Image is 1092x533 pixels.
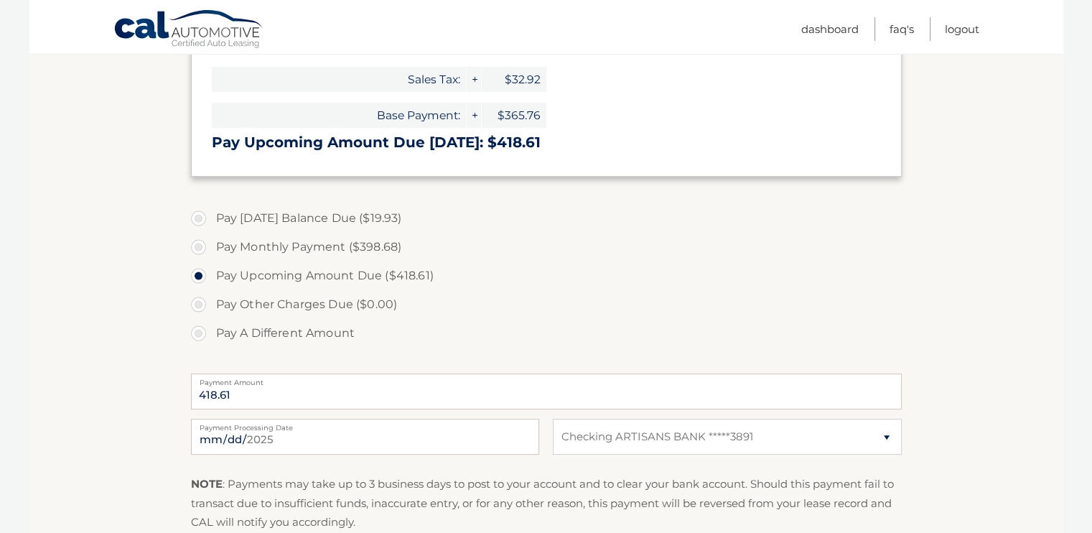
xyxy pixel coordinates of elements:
label: Payment Processing Date [191,419,539,430]
span: $365.76 [482,103,546,128]
input: Payment Amount [191,374,902,409]
a: Dashboard [801,17,859,41]
input: Payment Date [191,419,539,455]
label: Pay [DATE] Balance Due ($19.93) [191,204,902,233]
label: Pay Monthly Payment ($398.68) [191,233,902,261]
h3: Pay Upcoming Amount Due [DATE]: $418.61 [212,134,881,152]
span: + [467,103,481,128]
label: Payment Amount [191,374,902,385]
label: Pay Other Charges Due ($0.00) [191,290,902,319]
label: Pay Upcoming Amount Due ($418.61) [191,261,902,290]
span: + [467,67,481,92]
a: FAQ's [890,17,914,41]
p: : Payments may take up to 3 business days to post to your account and to clear your bank account.... [191,475,902,532]
span: Base Payment: [212,103,466,128]
label: Pay A Different Amount [191,319,902,348]
span: $32.92 [482,67,546,92]
span: Sales Tax: [212,67,466,92]
strong: NOTE [191,477,223,491]
a: Cal Automotive [113,9,264,51]
a: Logout [945,17,979,41]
